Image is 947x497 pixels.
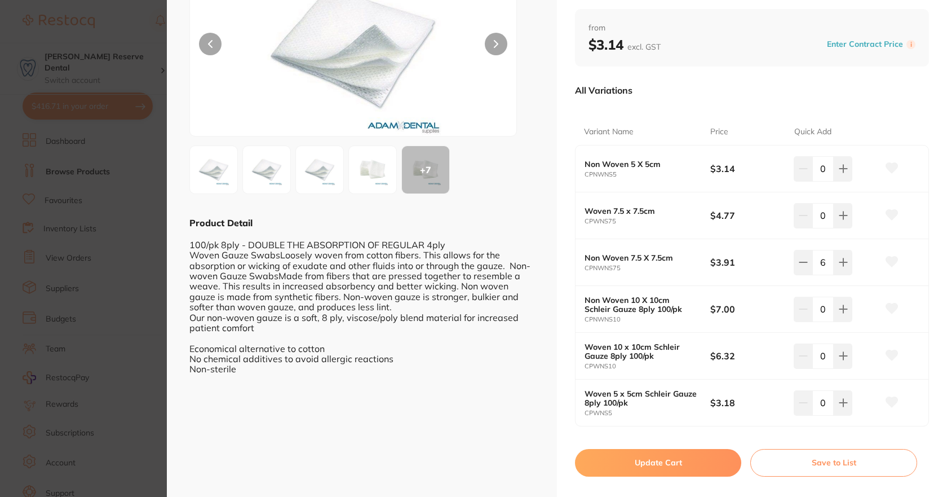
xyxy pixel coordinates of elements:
[575,449,741,476] button: Update Cart
[794,126,831,138] p: Quick Add
[585,316,710,323] small: CPNWNS10
[585,206,697,215] b: Woven 7.5 x 7.5cm
[710,303,786,315] b: $7.00
[584,126,634,138] p: Variant Name
[627,42,661,52] span: excl. GST
[710,162,786,175] b: $3.14
[299,149,340,190] img: Uzc1LmpwZw
[189,217,253,228] b: Product Detail
[402,146,449,193] div: + 7
[193,149,234,190] img: UzEwLmpwZw
[401,146,450,194] button: +7
[246,149,287,190] img: UzUuanBn
[585,160,697,169] b: Non Woven 5 X 5cm
[585,253,697,262] b: Non Woven 7.5 X 7.5cm
[906,40,915,49] label: i
[750,449,917,476] button: Save to List
[575,85,632,96] p: All Variations
[710,209,786,222] b: $4.77
[189,229,534,374] div: 100/pk 8ply - DOUBLE THE ABSORPTION OF REGULAR 4ply Woven Gauze SwabsLoosely woven from cotton fi...
[824,39,906,50] button: Enter Contract Price
[710,126,728,138] p: Price
[585,265,710,272] small: CPNWNS75
[585,218,710,225] small: CPWNS75
[585,296,697,314] b: Non Woven 10 X 10cm Schleir Gauze 8ply 100/pk
[710,397,786,409] b: $3.18
[585,363,710,370] small: CPWNS10
[710,256,786,269] b: $3.91
[585,342,697,360] b: Woven 10 x 10cm Schleir Gauze 8ply 100/pk
[710,350,786,362] b: $6.32
[352,149,393,190] img: MTAuanBn
[588,36,661,53] b: $3.14
[585,410,710,417] small: CPWNS5
[585,171,710,178] small: CPNWNS5
[585,389,697,407] b: Woven 5 x 5cm Schleir Gauze 8ply 100/pk
[588,23,915,34] span: from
